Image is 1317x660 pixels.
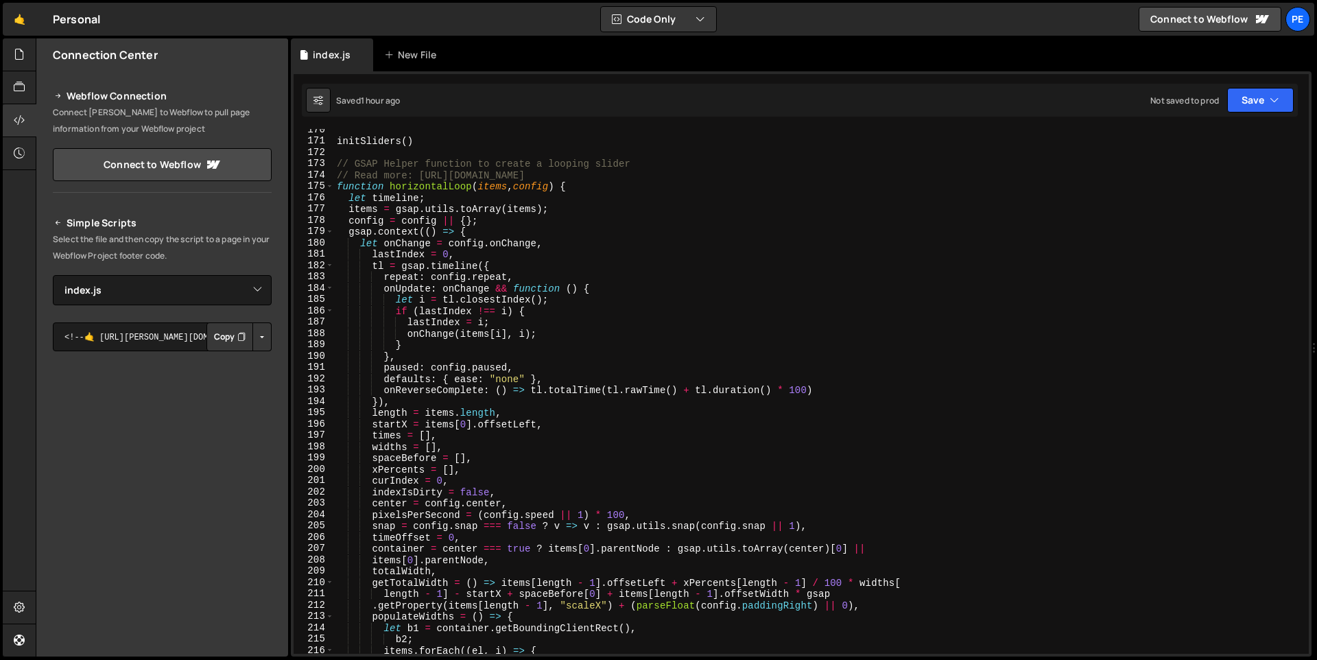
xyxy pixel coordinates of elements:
[294,248,334,260] div: 181
[384,48,442,62] div: New File
[294,452,334,464] div: 199
[294,600,334,611] div: 212
[294,237,334,249] div: 180
[601,7,716,32] button: Code Only
[361,95,401,106] div: 1 hour ago
[3,3,36,36] a: 🤙
[294,328,334,340] div: 188
[294,316,334,328] div: 187
[294,475,334,486] div: 201
[294,294,334,305] div: 185
[294,271,334,283] div: 183
[336,95,400,106] div: Saved
[294,373,334,385] div: 192
[294,351,334,362] div: 190
[294,588,334,600] div: 211
[53,215,272,231] h2: Simple Scripts
[1285,7,1310,32] a: Pe
[294,407,334,419] div: 195
[53,374,273,497] iframe: YouTube video player
[294,147,334,158] div: 172
[294,192,334,204] div: 176
[1227,88,1294,113] button: Save
[206,322,272,351] div: Button group with nested dropdown
[294,429,334,441] div: 197
[294,180,334,192] div: 175
[294,305,334,317] div: 186
[294,532,334,543] div: 206
[294,486,334,498] div: 202
[294,226,334,237] div: 179
[294,611,334,622] div: 213
[294,441,334,453] div: 198
[294,339,334,351] div: 189
[313,48,351,62] div: index.js
[294,260,334,272] div: 182
[294,633,334,645] div: 215
[294,384,334,396] div: 193
[294,464,334,475] div: 200
[206,322,253,351] button: Copy
[294,565,334,577] div: 209
[294,396,334,408] div: 194
[294,135,334,147] div: 171
[294,577,334,589] div: 210
[294,497,334,509] div: 203
[294,158,334,169] div: 173
[294,622,334,634] div: 214
[294,362,334,373] div: 191
[294,203,334,215] div: 177
[294,509,334,521] div: 204
[53,322,272,351] textarea: <!--🤙 [URL][PERSON_NAME][DOMAIN_NAME]> <script>document.addEventListener("DOMContentLoaded", func...
[53,88,272,104] h2: Webflow Connection
[53,231,272,264] p: Select the file and then copy the script to a page in your Webflow Project footer code.
[294,169,334,181] div: 174
[294,215,334,226] div: 178
[294,543,334,554] div: 207
[53,104,272,137] p: Connect [PERSON_NAME] to Webflow to pull page information from your Webflow project
[294,124,334,136] div: 170
[53,11,100,27] div: Personal
[53,47,158,62] h2: Connection Center
[53,506,273,630] iframe: YouTube video player
[294,419,334,430] div: 196
[294,283,334,294] div: 184
[294,554,334,566] div: 208
[294,520,334,532] div: 205
[294,645,334,657] div: 216
[1139,7,1281,32] a: Connect to Webflow
[53,148,272,181] a: Connect to Webflow
[1150,95,1219,106] div: Not saved to prod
